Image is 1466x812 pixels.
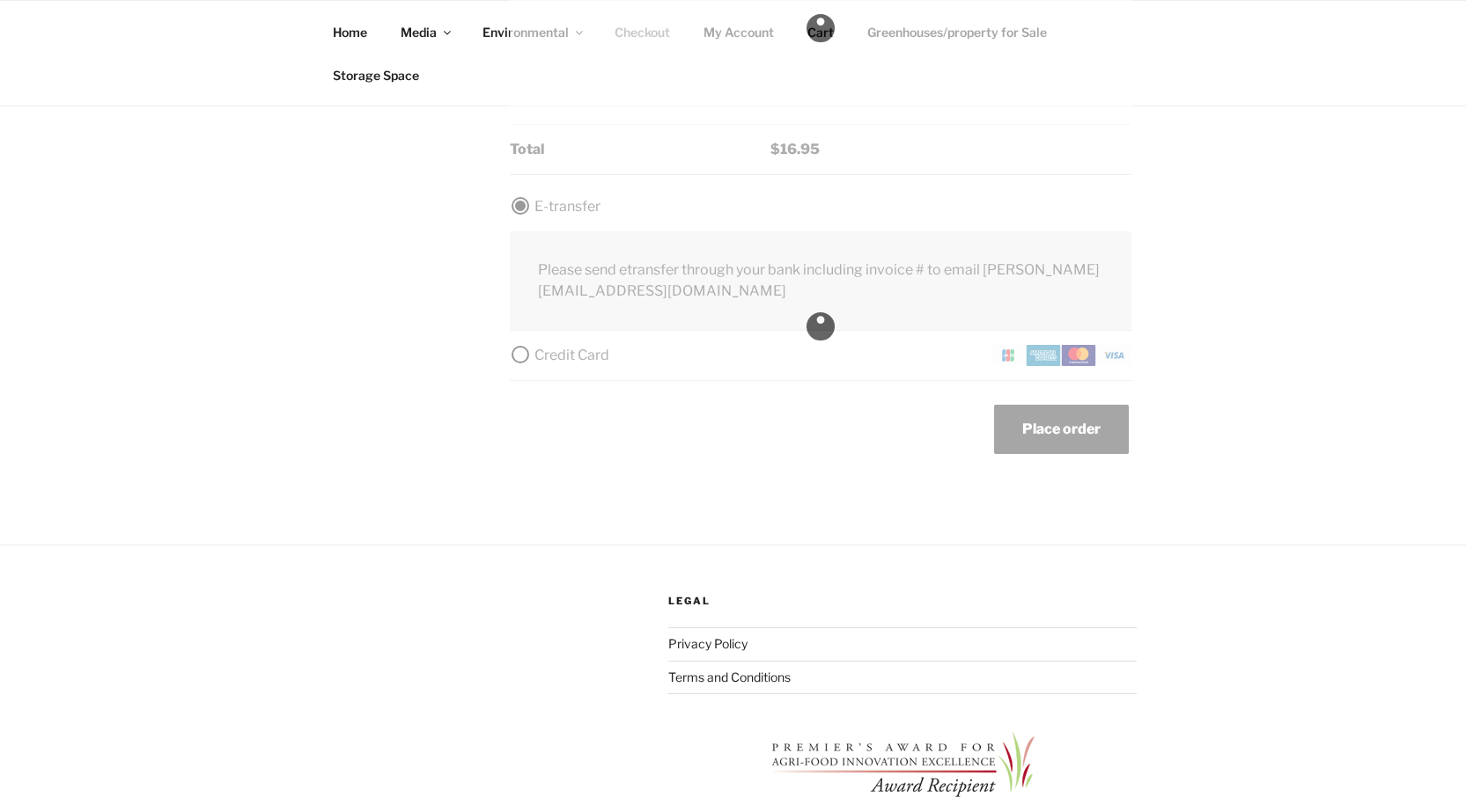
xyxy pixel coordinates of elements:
[668,669,791,684] a: Terms and Conditions
[318,54,435,97] a: Storage Space
[386,11,465,54] a: Media
[668,595,1136,608] h2: Legal
[318,11,1149,97] nav: Top Menu
[468,11,597,54] a: Environmental
[668,627,1136,694] nav: Legal
[668,636,748,651] a: Privacy Policy
[318,11,383,54] a: Home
